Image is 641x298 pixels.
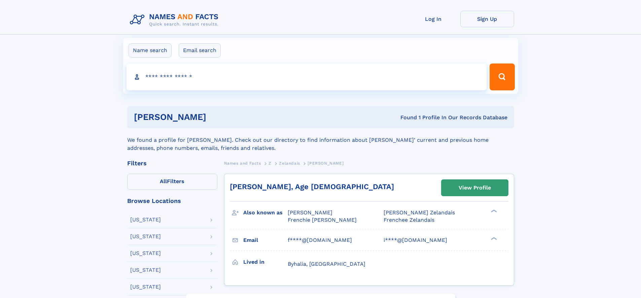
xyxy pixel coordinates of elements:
h3: Lived in [243,256,288,268]
div: [US_STATE] [130,234,161,239]
div: [US_STATE] [130,217,161,222]
div: ❯ [489,209,497,213]
h1: [PERSON_NAME] [134,113,304,121]
a: View Profile [441,180,508,196]
span: Byhalia, [GEOGRAPHIC_DATA] [288,261,365,267]
span: [PERSON_NAME] Zelandais [384,209,455,216]
span: Zelandais [279,161,300,166]
span: [PERSON_NAME] [288,209,332,216]
div: Found 1 Profile In Our Records Database [303,114,507,121]
div: [US_STATE] [130,251,161,256]
img: Logo Names and Facts [127,11,224,29]
span: Frenchee Zelandais [384,217,434,223]
a: [PERSON_NAME], Age [DEMOGRAPHIC_DATA] [230,182,394,191]
a: Z [269,159,272,167]
span: All [160,178,167,184]
div: [US_STATE] [130,284,161,290]
h3: Email [243,235,288,246]
label: Filters [127,174,217,190]
div: View Profile [459,180,491,196]
button: Search Button [490,63,514,90]
div: We found a profile for [PERSON_NAME]. Check out our directory to find information about [PERSON_N... [127,128,514,152]
span: [PERSON_NAME] [308,161,344,166]
a: Sign Up [460,11,514,27]
span: Frenchie [PERSON_NAME] [288,217,357,223]
label: Name search [129,43,172,57]
a: Zelandais [279,159,300,167]
input: search input [127,63,487,90]
a: Log In [406,11,460,27]
label: Email search [179,43,221,57]
div: Filters [127,160,217,166]
span: Z [269,161,272,166]
div: Browse Locations [127,198,217,204]
div: [US_STATE] [130,267,161,273]
a: Names and Facts [224,159,261,167]
div: ❯ [489,236,497,241]
h3: Also known as [243,207,288,218]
